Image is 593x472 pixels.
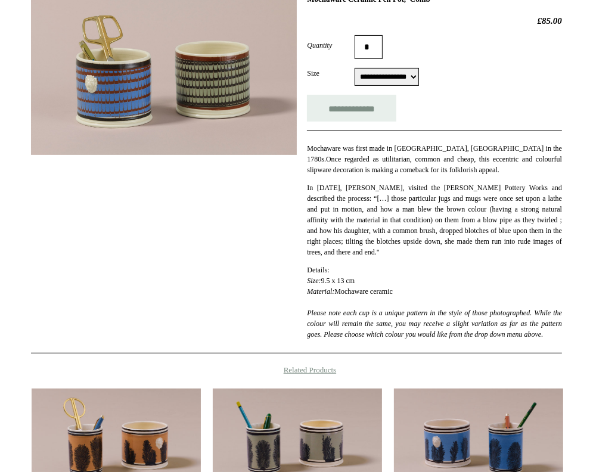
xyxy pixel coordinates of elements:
[307,184,562,256] span: In [DATE], [PERSON_NAME], visited the [PERSON_NAME] Pottery Works and described the process: “[…]...
[307,277,321,285] em: Size:
[307,287,562,339] span: Mochaware ceramic
[307,287,334,296] em: Material:
[307,144,562,163] span: Mochaware was first made in [GEOGRAPHIC_DATA], [GEOGRAPHIC_DATA] in the 1780s.
[307,40,355,51] label: Quantity
[307,266,355,285] span: Details: 9.5 x 13 cm
[307,143,562,175] p: Once regarded as utilitarian, common and cheap, this eccentric and colourful slipware decoration ...
[307,68,355,79] label: Size
[307,15,562,26] h2: £85.00
[307,309,562,339] i: Please note each cup is a unique pattern in the style of those photographed. While the colour wil...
